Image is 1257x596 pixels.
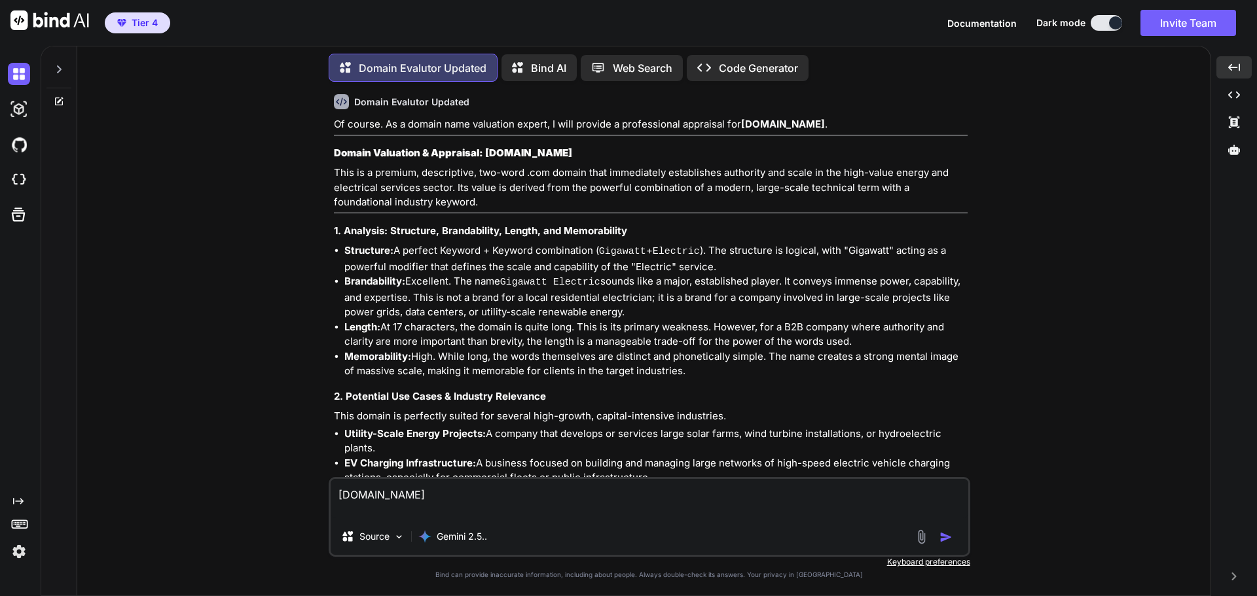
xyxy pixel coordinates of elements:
strong: Domain Valuation & Appraisal: [DOMAIN_NAME] [334,147,572,159]
img: darkChat [8,63,30,85]
p: Bind can provide inaccurate information, including about people. Always double-check its answers.... [329,570,970,580]
p: Keyboard preferences [329,557,970,567]
img: githubDark [8,133,30,156]
p: This domain is perfectly suited for several high-growth, capital-intensive industries. [334,409,968,424]
code: Gigawatt Electric [500,277,600,288]
strong: 1. Analysis: Structure, Brandability, Length, and Memorability [334,224,627,237]
code: Gigawatt [599,246,646,257]
p: This is a premium, descriptive, two-word .com domain that immediately establishes authority and s... [334,166,968,210]
p: Domain Evalutor Updated [359,60,486,76]
p: Bind AI [531,60,566,76]
strong: Memorability: [344,350,411,362]
li: At 17 characters, the domain is quite long. This is its primary weakness. However, for a B2B comp... [344,320,968,349]
button: Invite Team [1140,10,1236,36]
textarea: [DOMAIN_NAME] [331,479,968,518]
code: Electric [653,246,700,257]
strong: EV Charging Infrastructure: [344,457,476,469]
li: A company that develops or services large solar farms, wind turbine installations, or hydroelectr... [344,427,968,456]
img: icon [939,531,953,544]
p: Web Search [613,60,672,76]
li: High. While long, the words themselves are distinct and phonetically simple. The name creates a s... [344,349,968,379]
button: Documentation [947,16,1017,30]
strong: Brandability: [344,275,405,287]
img: attachment [914,529,929,544]
img: settings [8,540,30,563]
img: Bind AI [10,10,89,30]
p: Of course. As a domain name valuation expert, I will provide a professional appraisal for . [334,117,968,132]
p: Source [359,530,390,543]
img: darkAi-studio [8,98,30,120]
p: Code Generator [719,60,798,76]
img: Gemini 2.5 Pro [418,530,431,543]
li: Excellent. The name sounds like a major, established player. It conveys immense power, capability... [344,274,968,320]
img: cloudideIcon [8,169,30,191]
strong: Structure: [344,244,393,256]
strong: [DOMAIN_NAME] [741,118,825,130]
strong: Length: [344,321,380,333]
strong: Utility-Scale Energy Projects: [344,427,486,440]
span: Tier 4 [132,16,158,29]
span: Dark mode [1036,16,1085,29]
h6: Domain Evalutor Updated [354,96,469,109]
img: Pick Models [393,531,405,542]
p: Gemini 2.5.. [437,530,487,543]
li: A business focused on building and managing large networks of high-speed electric vehicle chargin... [344,456,968,485]
li: A perfect Keyword + Keyword combination ( + ). The structure is logical, with "Gigawatt" acting a... [344,243,968,274]
button: premiumTier 4 [105,12,170,33]
span: Documentation [947,18,1017,29]
strong: 2. Potential Use Cases & Industry Relevance [334,390,546,402]
img: premium [117,19,126,27]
